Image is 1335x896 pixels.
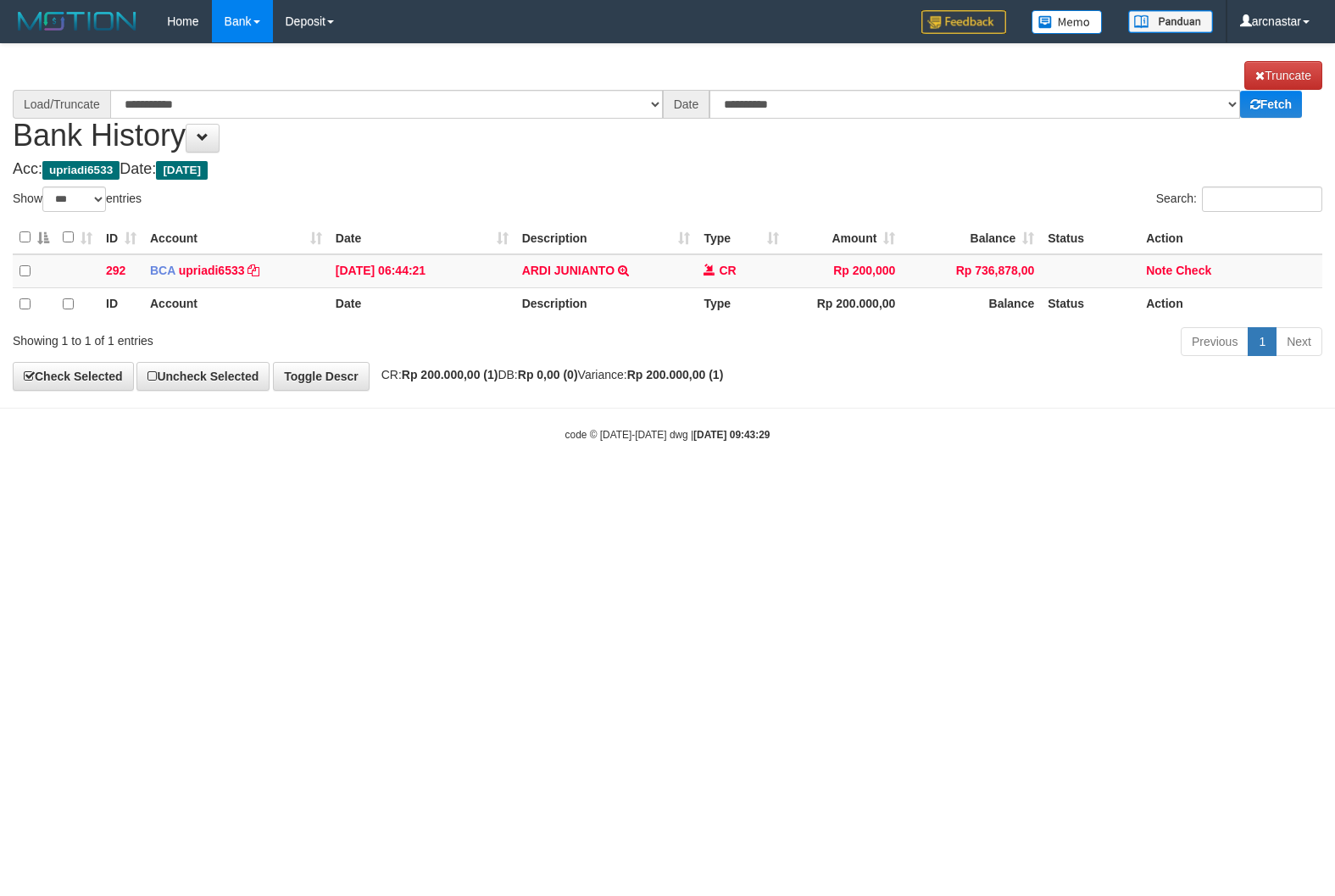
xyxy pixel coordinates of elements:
[99,287,143,320] th: ID
[902,254,1041,288] td: Rp 736,878,00
[697,221,786,254] th: Type: activate to sort column ascending
[13,61,1322,153] h1: Bank History
[522,264,615,277] a: ARDI JUNIANTO
[1176,264,1211,277] a: Check
[136,362,270,391] a: Uncheck Selected
[1244,61,1322,90] a: Truncate
[42,186,106,212] select: Showentries
[1032,10,1103,34] img: Button%20Memo.svg
[515,221,698,254] th: Description: activate to sort column ascending
[663,90,710,119] div: Date
[402,368,498,381] strong: Rp 200.000,00 (1)
[1248,327,1277,356] a: 1
[329,287,515,320] th: Date
[515,287,698,320] th: Description
[13,221,56,254] th: : activate to sort column descending
[902,221,1041,254] th: Balance: activate to sort column ascending
[1181,327,1249,356] a: Previous
[697,287,786,320] th: Type
[106,264,125,277] span: 292
[248,264,259,277] a: Copy upriadi6533 to clipboard
[1128,10,1213,33] img: panduan.png
[565,429,770,441] small: code © [DATE]-[DATE] dwg |
[902,287,1041,320] th: Balance
[518,368,578,381] strong: Rp 0,00 (0)
[373,368,724,381] span: CR: DB: Variance:
[13,90,110,119] div: Load/Truncate
[13,186,142,212] label: Show entries
[143,221,329,254] th: Account: activate to sort column ascending
[329,254,515,288] td: [DATE] 06:44:21
[1276,327,1322,356] a: Next
[786,254,902,288] td: Rp 200,000
[786,287,902,320] th: Rp 200.000,00
[99,221,143,254] th: ID: activate to sort column ascending
[786,221,902,254] th: Amount: activate to sort column ascending
[1146,264,1172,277] a: Note
[143,287,329,320] th: Account
[13,8,142,34] img: MOTION_logo.png
[329,221,515,254] th: Date: activate to sort column ascending
[1240,91,1302,118] a: Fetch
[719,264,736,277] span: CR
[1202,186,1322,212] input: Search:
[13,362,134,391] a: Check Selected
[1156,186,1322,212] label: Search:
[921,10,1006,34] img: Feedback.jpg
[56,221,99,254] th: : activate to sort column ascending
[1041,221,1139,254] th: Status
[1139,287,1322,320] th: Action
[156,161,208,180] span: [DATE]
[1041,287,1139,320] th: Status
[693,429,770,441] strong: [DATE] 09:43:29
[13,161,1322,178] h4: Acc: Date:
[150,264,175,277] span: BCA
[179,264,245,277] a: upriadi6533
[13,326,543,349] div: Showing 1 to 1 of 1 entries
[1139,221,1322,254] th: Action
[42,161,120,180] span: upriadi6533
[627,368,724,381] strong: Rp 200.000,00 (1)
[273,362,370,391] a: Toggle Descr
